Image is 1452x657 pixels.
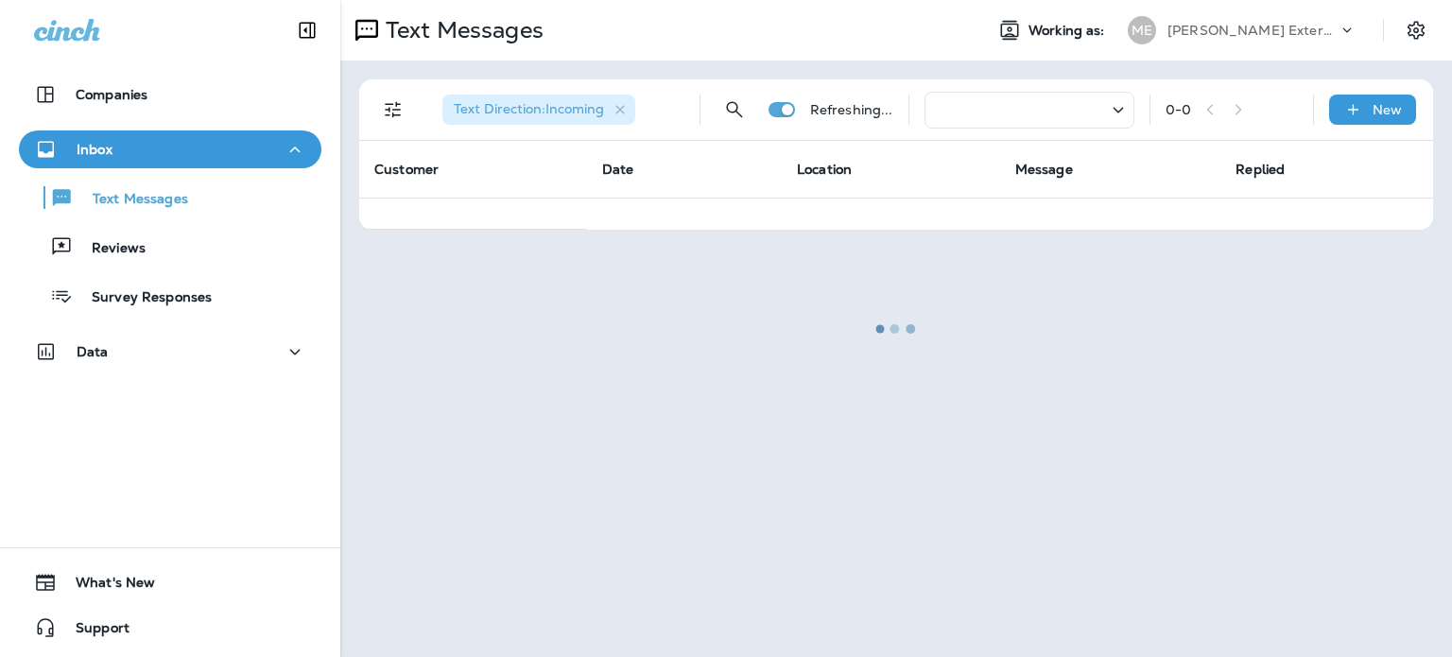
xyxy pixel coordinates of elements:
button: Inbox [19,130,321,168]
button: Reviews [19,227,321,267]
p: Data [77,344,109,359]
button: Text Messages [19,178,321,217]
button: What's New [19,563,321,601]
p: Companies [76,87,147,102]
button: Survey Responses [19,276,321,316]
button: Collapse Sidebar [281,11,334,49]
p: Text Messages [74,191,188,209]
p: New [1373,102,1402,117]
span: Support [57,620,130,643]
p: Reviews [73,240,146,258]
p: Survey Responses [73,289,212,307]
span: What's New [57,575,155,597]
button: Companies [19,76,321,113]
button: Data [19,333,321,371]
button: Support [19,609,321,647]
p: Inbox [77,142,112,157]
